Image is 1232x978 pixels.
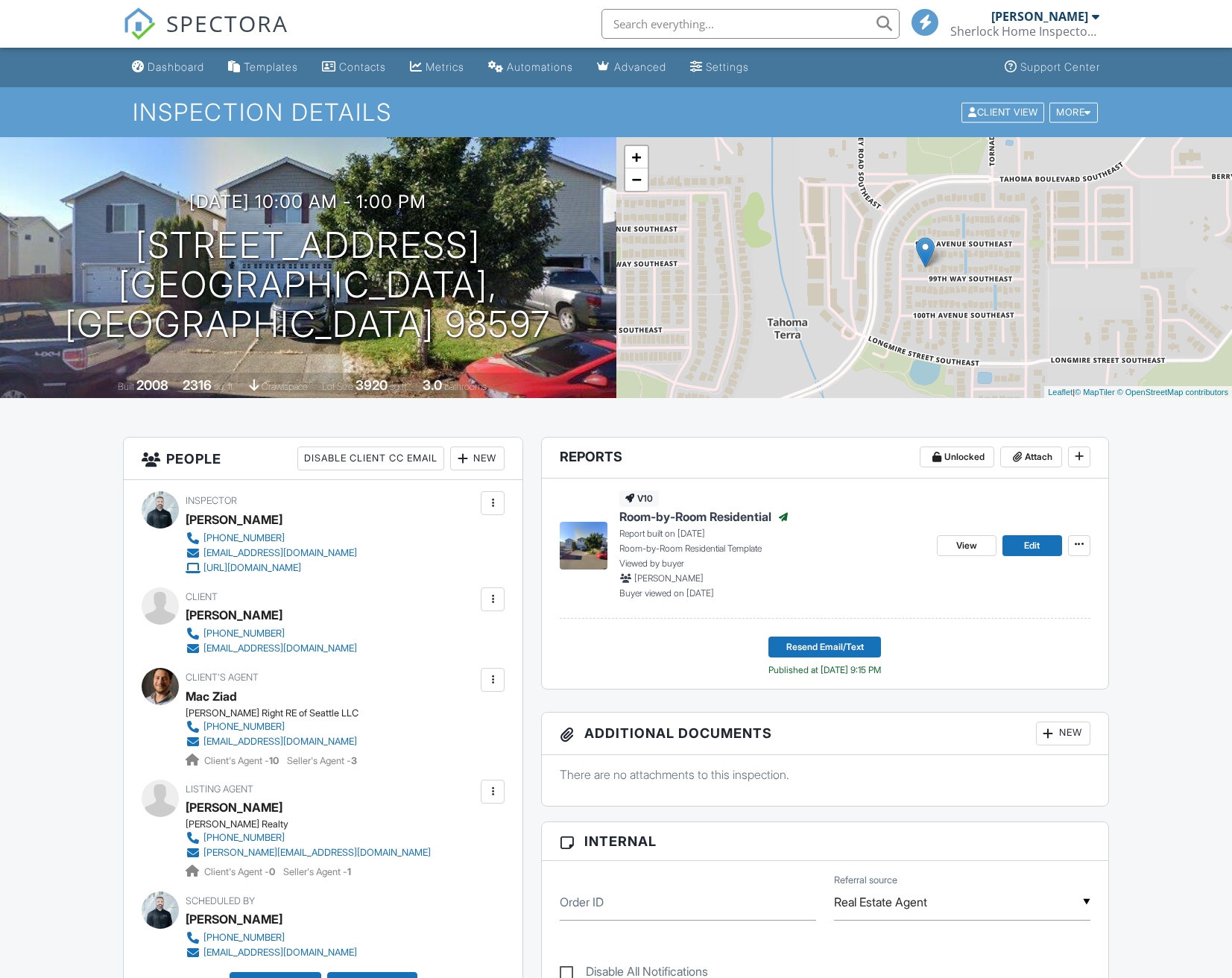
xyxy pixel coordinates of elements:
[203,532,285,544] div: [PHONE_NUMBER]
[186,845,431,860] a: [PERSON_NAME][EMAIL_ADDRESS][DOMAIN_NAME]
[999,54,1106,81] a: Support Center
[262,381,308,392] span: crawlspace
[356,377,388,393] div: 3920
[203,736,357,748] div: [EMAIL_ADDRESS][DOMAIN_NAME]
[426,60,464,73] div: Metrics
[351,755,357,766] strong: 3
[542,822,1108,861] h3: Internal
[186,818,443,830] div: [PERSON_NAME] Realty
[203,721,285,733] div: [PHONE_NUMBER]
[1044,386,1232,399] div: |
[961,102,1044,122] div: Client View
[214,381,235,392] span: sq. ft.
[186,830,431,845] a: [PHONE_NUMBER]
[542,713,1108,755] h3: Additional Documents
[186,641,357,656] a: [EMAIL_ADDRESS][DOMAIN_NAME]
[148,60,204,73] div: Dashboard
[24,226,593,344] h1: [STREET_ADDRESS] [GEOGRAPHIC_DATA], [GEOGRAPHIC_DATA] 98597
[834,874,897,887] label: Referral source
[186,685,237,707] a: Mac Ziad
[560,894,604,910] label: Order ID
[186,945,357,960] a: [EMAIL_ADDRESS][DOMAIN_NAME]
[614,60,666,73] div: Advanced
[203,832,285,844] div: [PHONE_NUMBER]
[560,766,1090,783] p: There are no attachments to this inspection.
[269,755,279,766] strong: 10
[186,796,282,818] a: [PERSON_NAME]
[204,866,277,877] span: Client's Agent -
[118,381,134,392] span: Built
[203,628,285,640] div: [PHONE_NUMBER]
[991,9,1088,24] div: [PERSON_NAME]
[1020,60,1100,73] div: Support Center
[390,381,408,392] span: sq.ft.
[423,377,442,393] div: 3.0
[166,7,288,39] span: SPECTORA
[186,591,218,602] span: Client
[347,866,351,877] strong: 1
[222,54,304,81] a: Templates
[950,24,1099,39] div: Sherlock Home Inspector LLC
[1049,102,1098,122] div: More
[444,381,487,392] span: bathrooms
[183,377,212,393] div: 2316
[186,546,357,561] a: [EMAIL_ADDRESS][DOMAIN_NAME]
[186,783,253,795] span: Listing Agent
[287,755,357,766] span: Seller's Agent -
[186,508,282,531] div: [PERSON_NAME]
[404,54,470,81] a: Metrics
[316,54,392,81] a: Contacts
[136,377,168,393] div: 2008
[186,895,255,906] span: Scheduled By
[482,54,579,81] a: Automations (Basic)
[186,561,357,575] a: [URL][DOMAIN_NAME]
[684,54,755,81] a: Settings
[123,7,156,40] img: The Best Home Inspection Software - Spectora
[507,60,573,73] div: Automations
[1036,722,1090,745] div: New
[203,847,431,859] div: [PERSON_NAME][EMAIL_ADDRESS][DOMAIN_NAME]
[706,60,749,73] div: Settings
[133,99,1099,125] h1: Inspection Details
[591,54,672,81] a: Advanced
[186,672,259,683] span: Client's Agent
[123,20,288,51] a: SPECTORA
[186,719,357,734] a: [PHONE_NUMBER]
[601,9,900,39] input: Search everything...
[186,707,369,719] div: [PERSON_NAME] Right RE of Seattle LLC
[625,168,648,191] a: Zoom out
[203,643,357,654] div: [EMAIL_ADDRESS][DOMAIN_NAME]
[186,734,357,749] a: [EMAIL_ADDRESS][DOMAIN_NAME]
[189,192,426,212] h3: [DATE] 10:00 am - 1:00 pm
[960,106,1048,117] a: Client View
[1075,388,1115,397] a: © MapTiler
[203,947,357,959] div: [EMAIL_ADDRESS][DOMAIN_NAME]
[269,866,275,877] strong: 0
[339,60,386,73] div: Contacts
[625,146,648,168] a: Zoom in
[186,495,237,506] span: Inspector
[1048,388,1073,397] a: Leaflet
[322,381,353,392] span: Lot Size
[186,531,357,546] a: [PHONE_NUMBER]
[283,866,351,877] span: Seller's Agent -
[297,447,444,470] div: Disable Client CC Email
[450,447,505,470] div: New
[204,755,281,766] span: Client's Agent -
[244,60,298,73] div: Templates
[186,604,282,626] div: [PERSON_NAME]
[203,562,301,574] div: [URL][DOMAIN_NAME]
[203,547,357,559] div: [EMAIL_ADDRESS][DOMAIN_NAME]
[203,932,285,944] div: [PHONE_NUMBER]
[186,930,357,945] a: [PHONE_NUMBER]
[1117,388,1228,397] a: © OpenStreetMap contributors
[186,908,282,930] div: [PERSON_NAME]
[186,626,357,641] a: [PHONE_NUMBER]
[126,54,210,81] a: Dashboard
[124,438,522,480] h3: People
